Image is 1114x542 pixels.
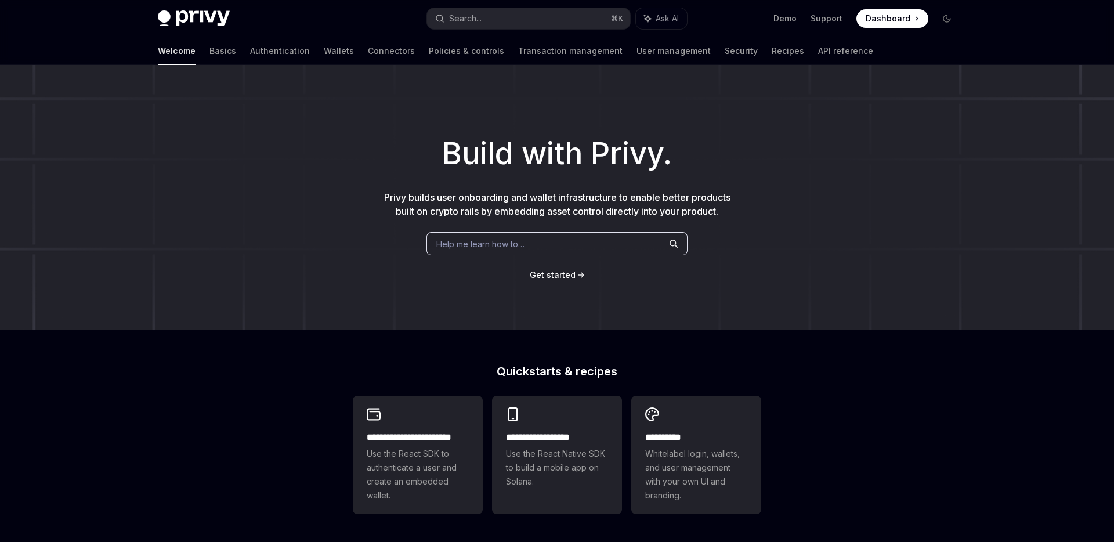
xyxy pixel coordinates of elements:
span: Use the React SDK to authenticate a user and create an embedded wallet. [367,447,469,503]
a: Get started [530,269,576,281]
a: Connectors [368,37,415,65]
button: Ask AI [636,8,687,29]
span: Whitelabel login, wallets, and user management with your own UI and branding. [645,447,747,503]
a: User management [636,37,711,65]
a: Demo [773,13,797,24]
a: Security [725,37,758,65]
button: Toggle dark mode [938,9,956,28]
span: Privy builds user onboarding and wallet infrastructure to enable better products built on crypto ... [384,191,730,217]
div: Search... [449,12,482,26]
a: Recipes [772,37,804,65]
img: dark logo [158,10,230,27]
a: Wallets [324,37,354,65]
a: Basics [209,37,236,65]
span: Dashboard [866,13,910,24]
h2: Quickstarts & recipes [353,366,761,377]
a: API reference [818,37,873,65]
a: Support [811,13,842,24]
span: Ask AI [656,13,679,24]
h1: Build with Privy. [19,131,1095,176]
span: Get started [530,270,576,280]
span: ⌘ K [611,14,623,23]
a: Transaction management [518,37,623,65]
span: Use the React Native SDK to build a mobile app on Solana. [506,447,608,489]
a: Authentication [250,37,310,65]
button: Search...⌘K [427,8,630,29]
a: **** **** **** ***Use the React Native SDK to build a mobile app on Solana. [492,396,622,514]
a: Dashboard [856,9,928,28]
span: Help me learn how to… [436,238,525,250]
a: Welcome [158,37,196,65]
a: Policies & controls [429,37,504,65]
a: **** *****Whitelabel login, wallets, and user management with your own UI and branding. [631,396,761,514]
